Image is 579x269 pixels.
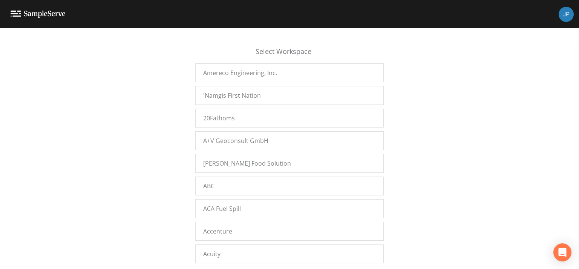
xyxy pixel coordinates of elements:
[203,91,261,100] span: 'Namgis First Nation
[195,154,384,173] a: [PERSON_NAME] Food Solution
[195,86,384,105] a: 'Namgis First Nation
[195,109,384,128] a: 20Fathoms
[195,244,384,263] a: Acuity
[195,131,384,150] a: A+V Geoconsult GmbH
[195,199,384,218] a: ACA Fuel Spill
[195,46,384,63] div: Select Workspace
[203,136,268,145] span: A+V Geoconsult GmbH
[203,68,277,77] span: Amereco Engineering, Inc.
[203,114,235,123] span: 20Fathoms
[203,249,221,258] span: Acuity
[195,222,384,241] a: Accenture
[203,227,232,236] span: Accenture
[195,177,384,195] a: ABC
[203,181,214,191] span: ABC
[195,63,384,82] a: Amereco Engineering, Inc.
[203,159,291,168] span: [PERSON_NAME] Food Solution
[11,11,66,18] img: logo
[559,7,574,22] img: 41241ef155101aa6d92a04480b0d0000
[553,243,571,261] div: Open Intercom Messenger
[203,204,241,213] span: ACA Fuel Spill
